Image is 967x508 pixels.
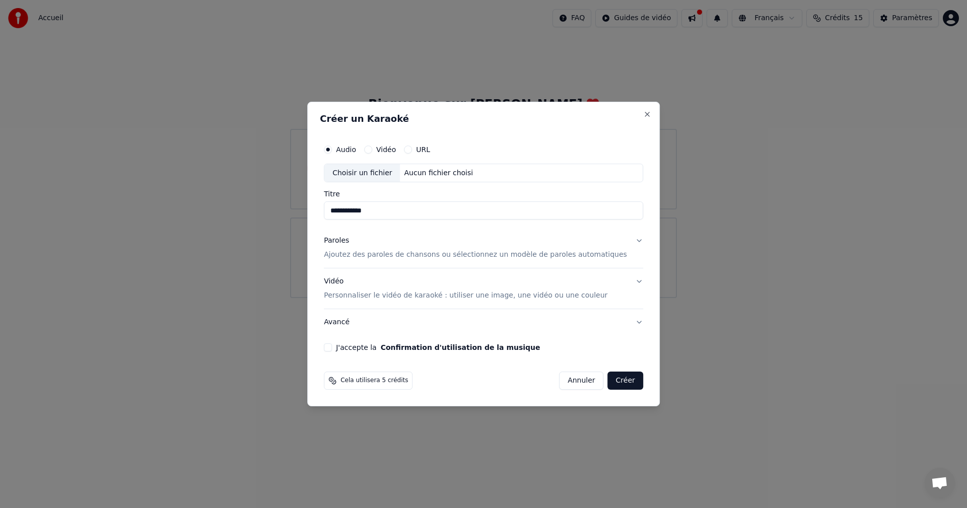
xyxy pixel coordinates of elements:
label: J'accepte la [336,344,540,351]
label: Vidéo [376,146,396,153]
button: Annuler [559,372,603,390]
p: Personnaliser le vidéo de karaoké : utiliser une image, une vidéo ou une couleur [324,291,607,301]
span: Cela utilisera 5 crédits [340,377,408,385]
div: Vidéo [324,277,607,301]
button: Créer [608,372,643,390]
label: Titre [324,191,643,198]
button: Avancé [324,309,643,335]
h2: Créer un Karaoké [320,114,647,123]
div: Aucun fichier choisi [400,168,477,178]
div: Choisir un fichier [324,164,400,182]
button: VidéoPersonnaliser le vidéo de karaoké : utiliser une image, une vidéo ou une couleur [324,269,643,309]
button: ParolesAjoutez des paroles de chansons ou sélectionnez un modèle de paroles automatiques [324,228,643,268]
label: Audio [336,146,356,153]
p: Ajoutez des paroles de chansons ou sélectionnez un modèle de paroles automatiques [324,250,627,260]
div: Paroles [324,236,349,246]
button: J'accepte la [381,344,540,351]
label: URL [416,146,430,153]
